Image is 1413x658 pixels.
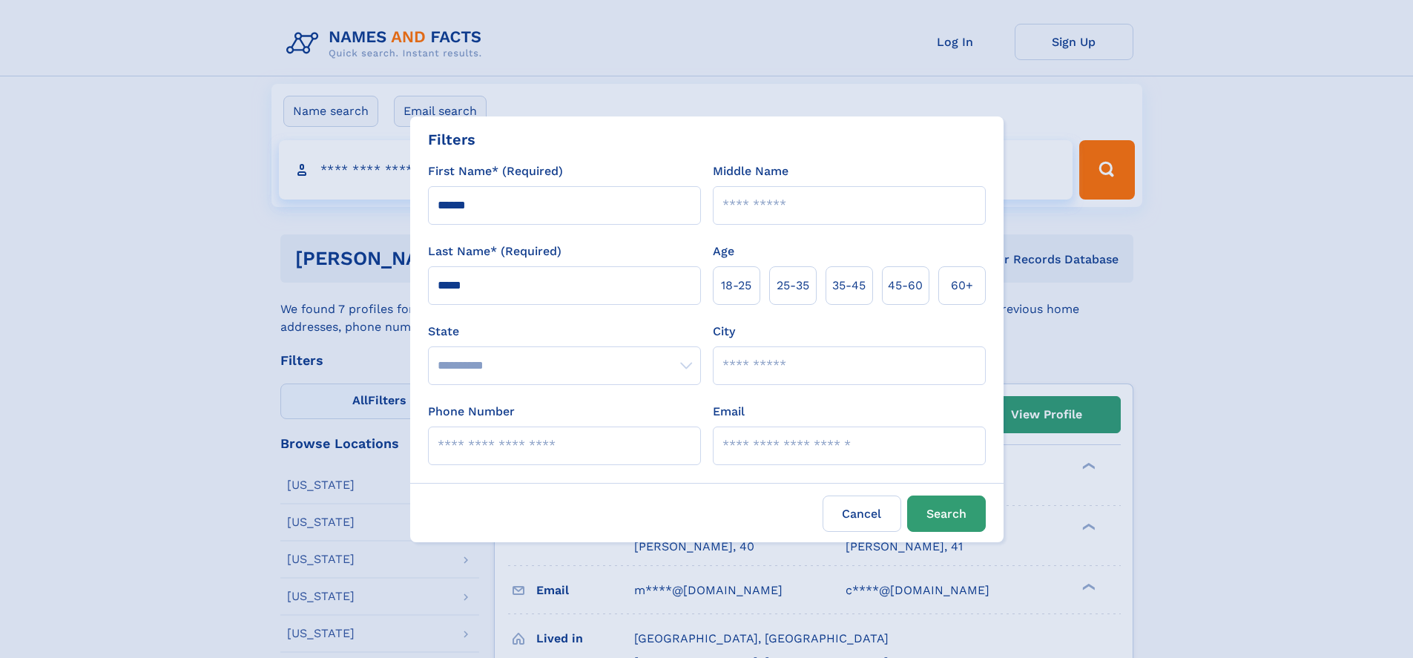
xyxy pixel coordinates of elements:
label: First Name* (Required) [428,162,563,180]
label: Phone Number [428,403,515,421]
label: Age [713,243,734,260]
span: 25‑35 [777,277,809,295]
span: 18‑25 [721,277,751,295]
label: Email [713,403,745,421]
span: 60+ [951,277,973,295]
label: Last Name* (Required) [428,243,561,260]
div: Filters [428,128,475,151]
span: 45‑60 [888,277,923,295]
span: 35‑45 [832,277,866,295]
button: Search [907,496,986,532]
label: Cancel [823,496,901,532]
label: State [428,323,701,340]
label: Middle Name [713,162,788,180]
label: City [713,323,735,340]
